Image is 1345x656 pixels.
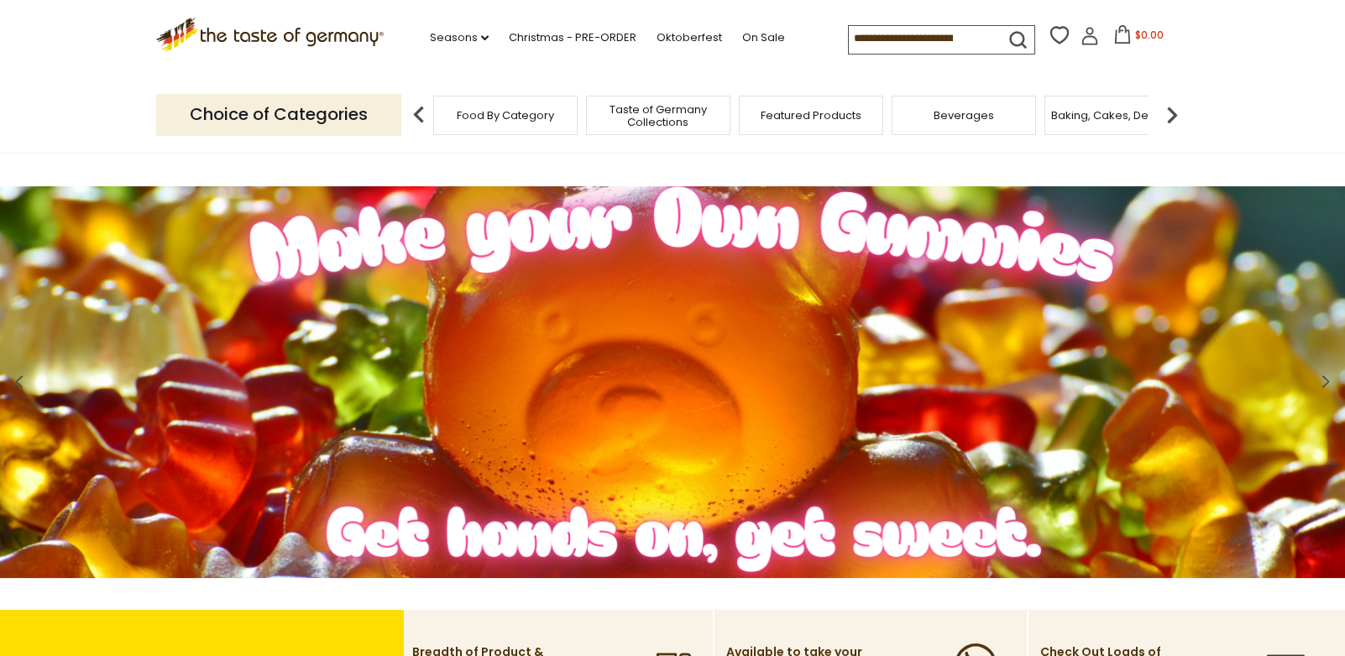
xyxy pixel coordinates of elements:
[457,109,554,122] a: Food By Category
[430,29,489,47] a: Seasons
[934,109,994,122] a: Beverages
[402,98,436,132] img: previous arrow
[509,29,636,47] a: Christmas - PRE-ORDER
[1135,28,1164,42] span: $0.00
[1051,109,1181,122] a: Baking, Cakes, Desserts
[156,94,401,135] p: Choice of Categories
[1155,98,1189,132] img: next arrow
[761,109,861,122] a: Featured Products
[657,29,722,47] a: Oktoberfest
[1102,25,1174,50] button: $0.00
[591,103,725,128] a: Taste of Germany Collections
[742,29,785,47] a: On Sale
